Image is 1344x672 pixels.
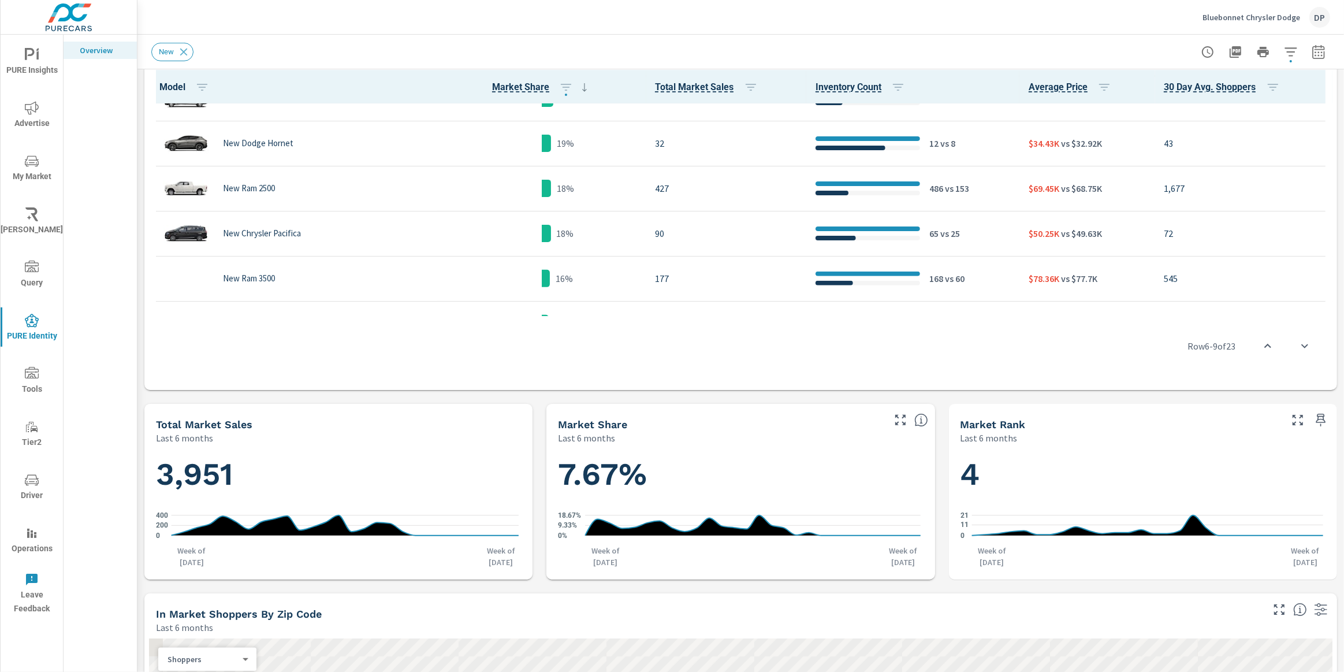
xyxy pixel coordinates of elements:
[4,154,59,184] span: My Market
[4,420,59,450] span: Tier2
[656,136,798,150] p: 32
[4,207,59,237] span: [PERSON_NAME]
[1029,80,1116,94] span: Average Price
[1059,272,1097,285] p: vs $77.7K
[883,545,924,568] p: Week of [DATE]
[558,455,923,494] h1: 7.67%
[163,126,209,161] img: glamour
[80,44,128,56] p: Overview
[4,473,59,503] span: Driver
[223,228,301,239] p: New Chrysler Pacifica
[656,227,798,240] p: 90
[1029,272,1059,285] p: $78.36K
[492,80,591,94] span: Market Share
[159,80,214,94] span: Model
[656,181,798,195] p: 427
[4,261,59,290] span: Query
[163,171,209,206] img: glamour
[1309,7,1330,28] div: DP
[558,532,567,540] text: 0%
[167,654,238,664] p: Shoppers
[1224,40,1247,64] button: "Export Report to PDF"
[156,522,168,530] text: 200
[1164,80,1285,94] span: 30 Day Avg. Shoppers
[1164,272,1323,285] p: 545
[1252,40,1275,64] button: Print Report
[1029,227,1059,240] p: $50.25K
[586,545,626,568] p: Week of [DATE]
[816,80,881,94] span: Count of Unique Inventory from websites within the market.
[156,532,160,540] text: 0
[557,136,574,150] p: 19%
[172,545,212,568] p: Week of [DATE]
[1059,181,1102,195] p: vs $68.75K
[64,42,137,59] div: Overview
[1164,80,1256,94] span: PURE Identity shoppers interested in that specific model.
[151,43,193,61] div: New
[4,314,59,343] span: PURE Identity
[971,545,1012,568] p: Week of [DATE]
[156,431,213,445] p: Last 6 months
[1164,136,1323,150] p: 43
[939,136,955,150] p: vs 8
[816,80,910,94] span: Inventory Count
[939,227,960,240] p: vs 25
[1029,181,1059,195] p: $69.45K
[1059,136,1102,150] p: vs $32.92K
[656,272,798,285] p: 177
[1,35,63,619] div: nav menu
[163,216,209,251] img: glamour
[1029,80,1088,94] span: Average Internet price per model across the market vs dealership.
[223,183,275,194] p: New Ram 2500
[156,511,168,519] text: 400
[223,138,293,148] p: New Dodge Hornet
[1202,12,1300,23] p: Bluebonnet Chrysler Dodge
[158,654,247,665] div: Shoppers
[163,261,209,296] img: glamour
[4,48,59,77] span: PURE Insights
[1270,600,1289,619] button: Make Fullscreen
[1307,40,1330,64] button: Select Date Range
[1285,545,1326,568] p: Week of [DATE]
[960,431,1018,445] p: Last 6 months
[656,80,762,94] span: Total Market Sales
[929,227,939,240] p: 65
[960,521,969,529] text: 11
[929,181,943,195] p: 486
[152,47,181,56] span: New
[1289,411,1307,429] button: Make Fullscreen
[558,511,581,519] text: 18.67%
[557,227,574,240] p: 18%
[960,532,965,540] text: 0
[4,573,59,616] span: Leave Feedback
[163,306,209,341] img: glamour
[914,413,928,427] span: Dealer Sales within ZipCode / Total Market Sales. [Market = within dealer PMA (or 60 miles if no ...
[558,418,627,430] h5: Market Share
[4,526,59,556] span: Operations
[1187,339,1235,353] p: Row 6 - 9 of 23
[929,136,939,150] p: 12
[1164,181,1323,195] p: 1,677
[156,418,252,430] h5: Total Market Sales
[960,511,969,519] text: 21
[481,545,521,568] p: Week of [DATE]
[556,272,573,285] p: 16%
[960,418,1026,430] h5: Market Rank
[558,522,577,530] text: 9.33%
[1312,411,1330,429] span: Save this to your personalized report
[1293,603,1307,617] span: Find the biggest opportunities in your market for your inventory. Understand by postal code where...
[156,608,322,620] h5: In Market Shoppers by Zip Code
[156,455,521,494] h1: 3,951
[1279,40,1302,64] button: Apply Filters
[558,431,615,445] p: Last 6 months
[223,273,275,284] p: New Ram 3500
[1029,136,1059,150] p: $34.43K
[4,101,59,131] span: Advertise
[4,367,59,396] span: Tools
[557,181,574,195] p: 18%
[891,411,910,429] button: Make Fullscreen
[156,621,213,634] p: Last 6 months
[656,80,734,94] span: Total sales for that model within the set market.
[929,272,943,285] p: 168
[1164,227,1323,240] p: 72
